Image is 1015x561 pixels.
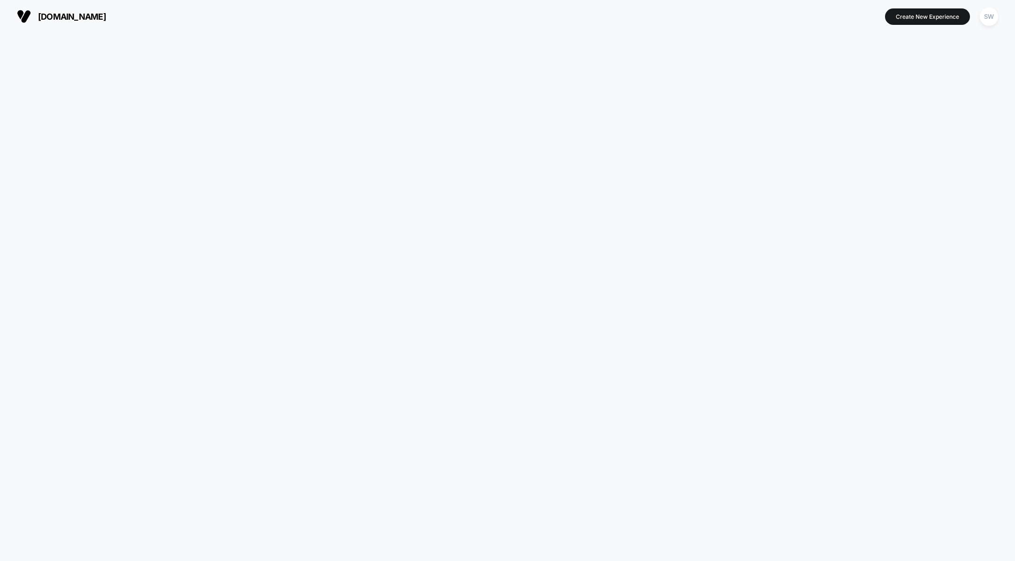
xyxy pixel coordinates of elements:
button: Create New Experience [885,8,970,25]
button: [DOMAIN_NAME] [14,9,109,24]
span: [DOMAIN_NAME] [38,12,106,22]
img: Visually logo [17,9,31,23]
div: SW [980,8,998,26]
button: SW [977,7,1001,26]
